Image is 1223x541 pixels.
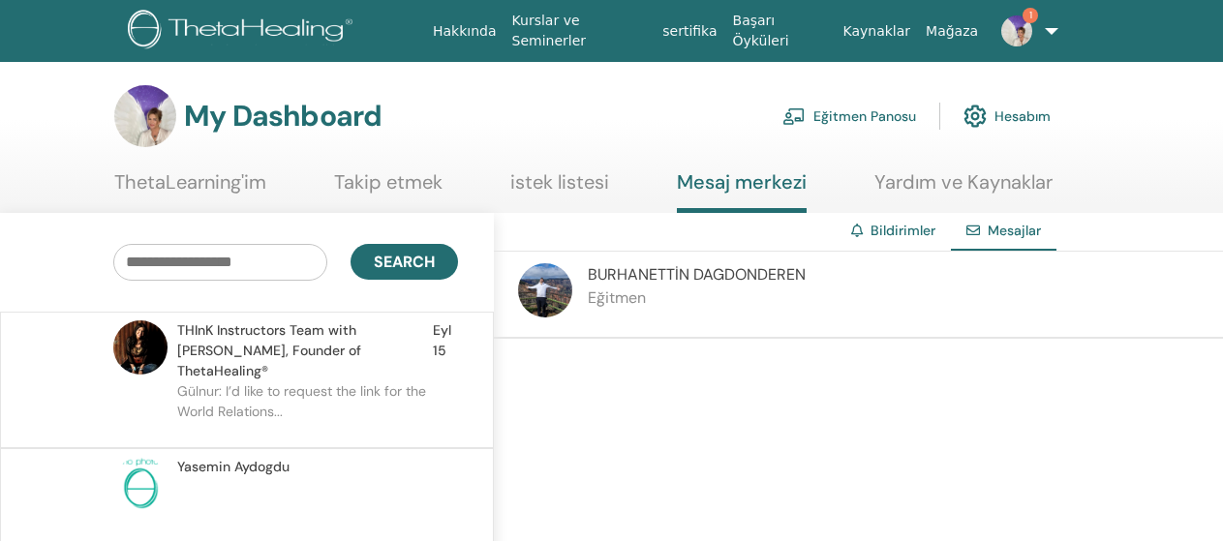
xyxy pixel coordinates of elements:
a: sertifika [655,14,724,49]
a: Hesabım [963,95,1051,137]
span: Yasemin Aydogdu [177,457,290,477]
p: Gülnur: I’d like to request the link for the World Relations... [177,381,458,439]
img: default.jpg [1001,15,1032,46]
a: Eğitmen Panosu [782,95,916,137]
a: Yardım ve Kaynaklar [874,170,1053,208]
img: default.jpg [113,320,168,375]
img: default.jpg [518,263,572,317]
p: Eğitmen [588,286,806,310]
span: 1 [1023,8,1038,23]
a: istek listesi [510,170,609,208]
span: THInK Instructors Team with [PERSON_NAME], Founder of ThetaHealing® [177,320,432,381]
a: Bildirimler [871,222,935,239]
a: Kaynaklar [835,14,918,49]
a: Mesaj merkezi [677,170,807,213]
a: Mağaza [918,14,986,49]
img: chalkboard-teacher.svg [782,107,806,125]
span: BURHANETTİN DAGDONDEREN [588,264,806,285]
a: Takip etmek [334,170,443,208]
a: ThetaLearning'im [114,170,266,208]
img: no-photo.png [113,457,168,511]
button: Search [351,244,458,280]
span: Search [374,252,435,272]
a: Başarı Öyküleri [725,3,836,59]
span: Eyl 15 [433,320,452,381]
a: Hakkında [425,14,504,49]
a: Kurslar ve Seminerler [504,3,656,59]
img: cog.svg [963,100,987,133]
img: logo.png [128,10,359,53]
img: default.jpg [114,85,176,147]
span: Mesajlar [988,222,1041,239]
h3: My Dashboard [184,99,382,134]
